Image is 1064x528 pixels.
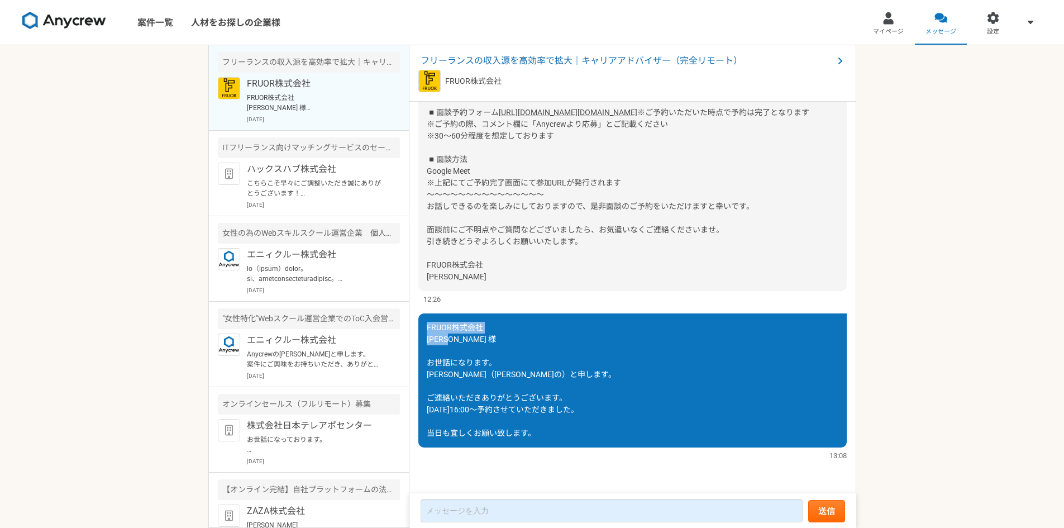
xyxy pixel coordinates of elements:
img: logo_text_blue_01.png [218,248,240,270]
span: 12:26 [423,294,441,305]
span: メッセージ [925,27,956,36]
p: FRUOR株式会社 [PERSON_NAME] 様 お世話になります。 [PERSON_NAME]（[PERSON_NAME]の）と申します。 ご連絡いただきありがとうございます。 [DATE]... [247,93,385,113]
img: default_org_logo-42cde973f59100197ec2c8e796e4974ac8490bb5b08a0eb061ff975e4574aa76.png [218,419,240,441]
p: エニィクルー株式会社 [247,248,385,261]
p: [DATE] [247,286,400,294]
span: ご興味も持っていただきありがとうございます！ FRUOR株式会社の[PERSON_NAME]です。 ぜひ一度オンラインにて詳細のご説明がでできればと思っております。 〜〜〜〜〜〜〜〜〜〜〜〜〜〜... [427,49,676,117]
p: こちらこそ早々にご調整いただき誠にありがとうございます！ [DATE]、お話出来る事を楽しみに致しております。 [PERSON_NAME] [247,178,385,198]
button: 送信 [808,500,845,522]
p: [DATE] [247,201,400,209]
p: エニィクルー株式会社 [247,334,385,347]
p: lo（ipsum）dolor。 si、ametconsecteturadipisc。 〇elit 38s、do、6eius（5t、1i、9u） laboreetdoloremagn aliqua... [247,264,385,284]
img: FRUOR%E3%83%AD%E3%82%B3%E3%82%99.png [218,77,240,99]
div: 女性の為のWebスキルスクール運営企業 個人営業（フルリモート） [218,223,400,244]
span: ※ご予約いただいた時点で予約は完了となります ※ご予約の際、コメント欄に「Anycrewより応募」とご記載ください ※30〜60分程度を想定しております ◾️面談方法 Google Meet ※... [427,108,809,281]
p: [DATE] [247,372,400,380]
span: 13:08 [829,450,847,461]
p: FRUOR株式会社 [247,77,385,91]
img: logo_text_blue_01.png [218,334,240,356]
div: オンラインセールス（フルリモート）募集 [218,394,400,415]
p: 株式会社日本テレアポセンター [247,419,385,432]
div: ITフリーランス向けマッチングサービスのセールス職（オープンポジション） [218,137,400,158]
img: default_org_logo-42cde973f59100197ec2c8e796e4974ac8490bb5b08a0eb061ff975e4574aa76.png [218,163,240,185]
span: マイページ [873,27,904,36]
span: 設定 [987,27,999,36]
p: ZAZA株式会社 [247,505,385,518]
div: "女性特化"Webスクール運営企業でのToC入会営業（フルリモート可） [218,308,400,329]
img: FRUOR%E3%83%AD%E3%82%B3%E3%82%99.png [418,70,441,92]
p: お世話になっております。 プロフィール拝見してとても魅力的なご経歴で、 ぜひ一度、弊社面談をお願いできないでしょうか？ [URL][DOMAIN_NAME][DOMAIN_NAME] 当社ですが... [247,435,385,455]
div: 【オンライン完結】自社プラットフォームの法人向け提案営業【法人営業経験1年〜】 [218,479,400,500]
p: FRUOR株式会社 [445,75,502,87]
a: [URL][DOMAIN_NAME][DOMAIN_NAME] [499,108,637,117]
p: [DATE] [247,457,400,465]
div: フリーランスの収入源を高効率で拡大｜キャリアアドバイザー（完全リモート） [218,52,400,73]
p: ハックスハブ株式会社 [247,163,385,176]
span: フリーランスの収入源を高効率で拡大｜キャリアアドバイザー（完全リモート） [421,54,833,68]
img: 8DqYSo04kwAAAAASUVORK5CYII= [22,12,106,30]
p: [DATE] [247,115,400,123]
p: Anycrewの[PERSON_NAME]と申します。 案件にご興味をお持ちいただき、ありがとうございます。 こちら、クラインアントへの適切なご提案のため、お手数ですが、選考の案件に記載させてい... [247,349,385,369]
span: FRUOR株式会社 [PERSON_NAME] 様 お世話になります。 [PERSON_NAME]（[PERSON_NAME]の）と申します。 ご連絡いただきありがとうございます。 [DATE]... [427,323,616,437]
img: default_org_logo-42cde973f59100197ec2c8e796e4974ac8490bb5b08a0eb061ff975e4574aa76.png [218,505,240,527]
